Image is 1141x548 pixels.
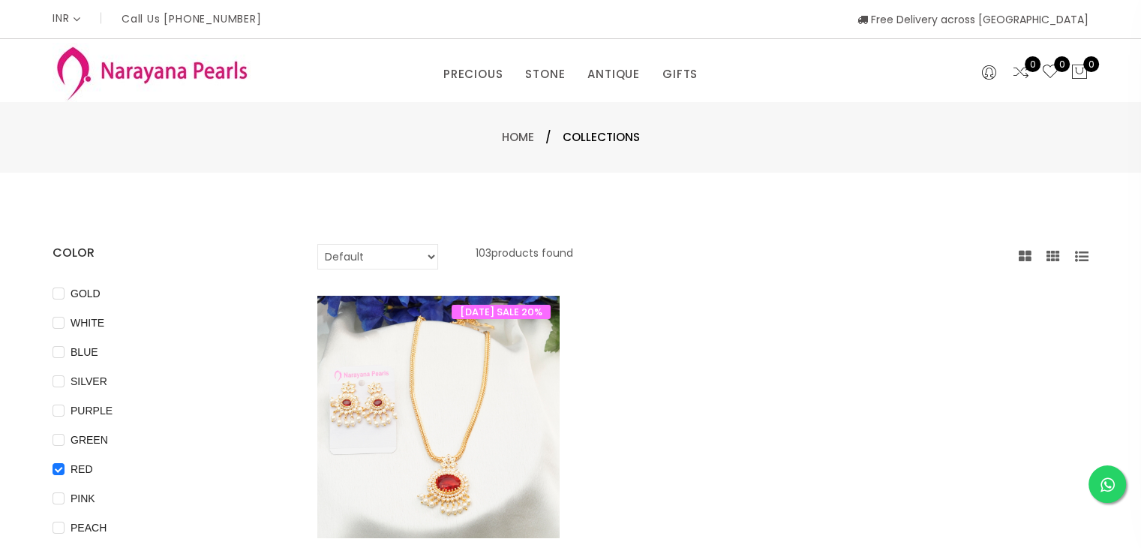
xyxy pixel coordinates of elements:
a: PRECIOUS [443,63,503,86]
a: ANTIQUE [587,63,640,86]
span: 0 [1025,56,1040,72]
a: 0 [1012,63,1030,83]
span: SILVER [65,373,113,390]
span: GREEN [65,432,114,448]
p: Call Us [PHONE_NUMBER] [122,14,262,24]
span: 0 [1054,56,1070,72]
h4: COLOR [53,244,272,262]
span: PEACH [65,519,113,536]
a: 0 [1041,63,1059,83]
span: PINK [65,490,101,507]
a: STONE [525,63,565,86]
span: / [545,128,551,146]
span: PURPLE [65,402,119,419]
p: 103 products found [476,244,573,269]
span: [DATE] SALE 20% [452,305,551,319]
span: Free Delivery across [GEOGRAPHIC_DATA] [857,12,1088,27]
span: Collections [563,128,640,146]
button: 0 [1070,63,1088,83]
span: RED [65,461,99,477]
span: WHITE [65,315,110,331]
span: BLUE [65,344,104,360]
span: GOLD [65,285,107,302]
span: 0 [1083,56,1099,72]
a: GIFTS [662,63,698,86]
a: Home [502,129,534,145]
